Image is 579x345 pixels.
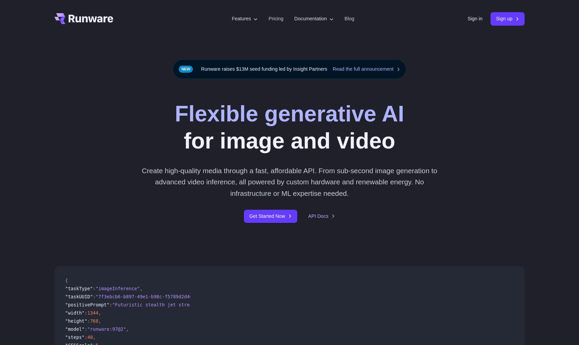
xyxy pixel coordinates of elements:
[173,60,406,79] div: Runware raises $13M seed funding led by Insight Partners
[96,294,201,299] span: "7f3ebcb6-b897-49e1-b98c-f5789d2d40d7"
[139,165,440,199] p: Create high-quality media through a fast, affordable API. From sub-second image generation to adv...
[175,100,404,154] h1: for image and video
[65,310,84,316] span: "width"
[269,15,283,23] a: Pricing
[140,286,143,291] span: ,
[87,310,98,316] span: 1344
[93,286,96,291] span: :
[96,286,140,291] span: "imageInference"
[175,101,404,126] strong: Flexible generative AI
[87,318,90,324] span: :
[109,302,112,307] span: :
[90,318,99,324] span: 768
[54,13,113,24] a: Go to /
[93,294,96,299] span: :
[98,310,101,316] span: ,
[308,212,335,220] a: API Docs
[65,335,84,340] span: "steps"
[87,326,126,332] span: "runware:97@2"
[98,318,101,324] span: ,
[65,286,93,291] span: "taskType"
[345,15,354,23] a: Blog
[87,335,93,340] span: 40
[65,294,93,299] span: "taskUUID"
[84,326,87,332] span: :
[126,326,129,332] span: ,
[93,335,96,340] span: ,
[65,302,109,307] span: "positivePrompt"
[84,310,87,316] span: :
[244,210,297,223] a: Get Started Now
[65,278,68,283] span: {
[112,302,364,307] span: "Futuristic stealth jet streaking through a neon-lit cityscape with glowing purple exhaust"
[84,335,87,340] span: :
[468,15,482,23] a: Sign in
[65,318,87,324] span: "height"
[65,326,84,332] span: "model"
[490,12,525,25] a: Sign up
[333,65,400,73] a: Read the full announcement
[294,15,334,23] label: Documentation
[232,15,258,23] label: Features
